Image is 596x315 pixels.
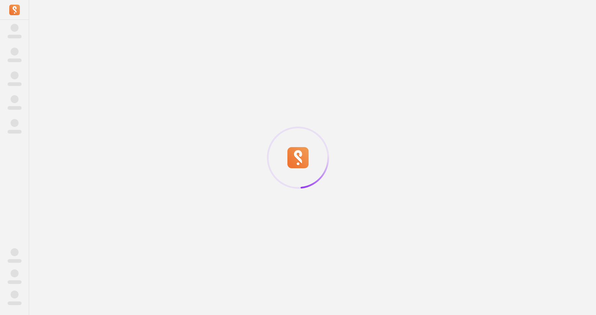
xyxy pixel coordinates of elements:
span: ‌ [8,280,22,284]
span: ‌ [11,248,19,256]
span: ‌ [8,35,22,38]
span: ‌ [8,82,22,86]
span: ‌ [8,59,22,62]
span: ‌ [8,301,22,305]
span: ‌ [11,269,19,277]
span: ‌ [8,259,22,263]
span: ‌ [11,95,19,103]
span: ‌ [11,291,19,298]
span: ‌ [8,130,22,134]
span: ‌ [11,119,19,127]
span: ‌ [8,106,22,110]
span: ‌ [11,24,19,32]
span: ‌ [11,71,19,79]
span: ‌ [11,48,19,56]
